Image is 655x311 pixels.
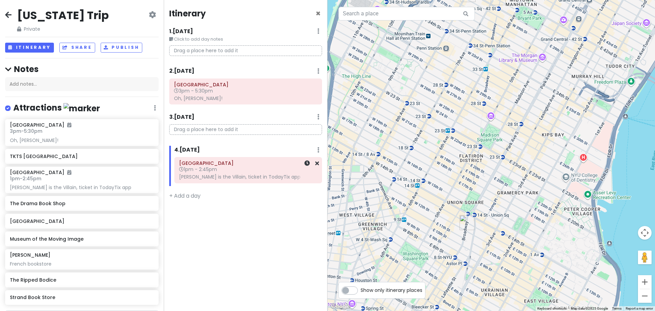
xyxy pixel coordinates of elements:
[626,307,653,310] a: Report a map error
[169,45,322,56] p: Drag a place here to add it
[638,289,652,303] button: Zoom out
[10,236,154,242] h6: Museum of the Moving Image
[329,302,352,311] a: Open this area in Google Maps (opens a new window)
[638,226,652,240] button: Map camera controls
[169,192,201,200] a: + Add a day
[174,87,213,94] span: 3pm - 5:30pm
[10,252,50,258] h6: [PERSON_NAME]
[10,153,154,159] h6: TKTS [GEOGRAPHIC_DATA]
[174,82,317,88] h6: Lyceum Theatre
[10,122,71,128] h6: [GEOGRAPHIC_DATA]
[13,102,100,114] h4: Attractions
[638,275,652,289] button: Zoom in
[10,175,41,182] span: 1pm - 2:45pm
[169,28,193,35] h6: 1 . [DATE]
[10,128,42,135] span: 3pm - 5:30pm
[67,170,71,175] i: Added to itinerary
[174,95,317,101] div: Oh, [PERSON_NAME]!
[63,103,100,114] img: marker
[174,146,200,154] h6: 4 . [DATE]
[101,43,143,53] button: Publish
[169,114,194,121] h6: 3 . [DATE]
[329,302,352,311] img: Google
[59,43,95,53] button: Share
[612,307,622,310] a: Terms
[10,184,154,190] div: [PERSON_NAME] is the Villain, ticket in TodayTix app
[316,8,321,19] span: Close itinerary
[10,261,154,267] div: French bookstore
[338,7,475,20] input: Search a place
[361,286,422,294] span: Show only itinerary places
[179,174,317,180] div: [PERSON_NAME] is the Villain, ticket in TodayTix app
[315,159,319,167] a: Remove from day
[17,8,109,23] h2: [US_STATE] Trip
[571,307,608,310] span: Map data ©2025 Google
[5,64,159,74] h4: Notes
[460,215,475,230] div: Strand Book Store
[169,36,322,43] small: Click to add day notes
[169,8,206,19] h4: Itinerary
[316,10,321,18] button: Close
[179,166,217,173] span: 1pm - 2:45pm
[5,77,159,91] div: Add notes...
[179,160,317,166] h6: Booth Theatre
[10,277,154,283] h6: The Ripped Bodice
[638,251,652,264] button: Drag Pegman onto the map to open Street View
[17,25,109,33] span: Private
[10,169,71,175] h6: [GEOGRAPHIC_DATA]
[304,159,310,167] a: Set a time
[67,123,71,127] i: Added to itinerary
[10,294,154,300] h6: Strand Book Store
[169,68,194,75] h6: 2 . [DATE]
[537,306,567,311] button: Keyboard shortcuts
[10,200,154,207] h6: The Drama Book Shop
[5,43,54,53] button: Itinerary
[10,137,154,143] div: Oh, [PERSON_NAME]!
[169,124,322,135] p: Drag a place here to add it
[10,218,154,224] h6: [GEOGRAPHIC_DATA]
